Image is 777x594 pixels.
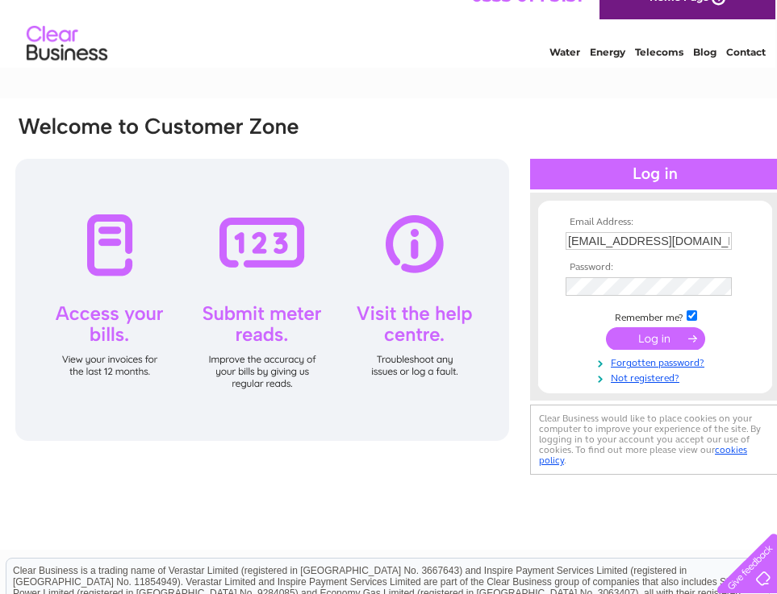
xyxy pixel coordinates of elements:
a: Energy [591,69,627,81]
th: Password: [562,262,749,273]
a: Forgotten password? [566,354,749,369]
td: Remember me? [562,308,749,324]
a: Blog [695,69,718,81]
th: Email Address: [562,217,749,228]
a: cookies policy [539,444,747,466]
img: logo.png [27,42,110,91]
a: Water [551,69,582,81]
a: 0333 014 3131 [473,8,584,28]
a: Telecoms [637,69,685,81]
a: Contact [728,69,767,81]
a: Not registered? [566,369,749,384]
input: Submit [606,327,705,350]
div: Clear Business is a trading name of Verastar Limited (registered in [GEOGRAPHIC_DATA] No. 3667643... [8,9,771,78]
